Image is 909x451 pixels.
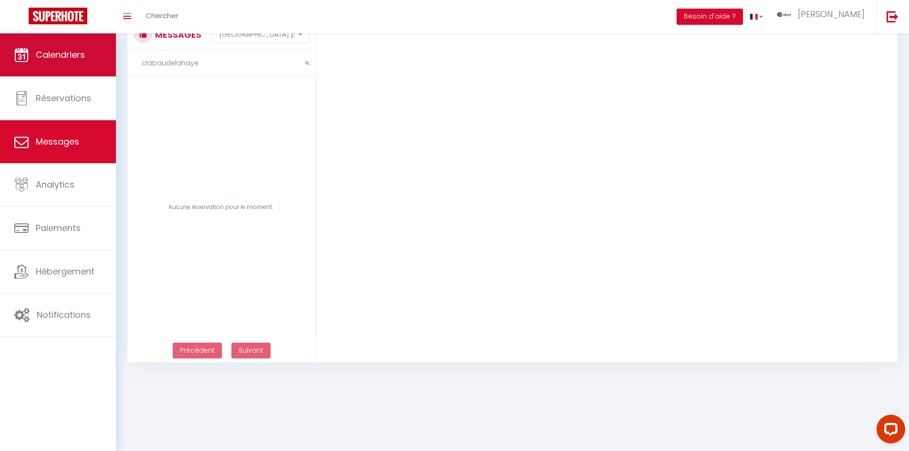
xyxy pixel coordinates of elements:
button: Next [231,343,271,359]
img: logout [887,10,899,22]
span: Précédent [180,346,215,355]
input: Rechercher un mot clé [127,50,316,77]
button: Previous [173,343,222,359]
span: Réservations [36,92,91,104]
img: Super Booking [29,8,87,24]
span: Analytics [36,178,74,190]
span: Paiements [36,222,81,234]
span: Messages [36,136,79,147]
span: Hébergement [36,265,94,277]
span: Chercher [146,10,178,21]
button: Besoin d'aide ? [677,9,743,25]
img: ... [777,12,792,17]
span: [PERSON_NAME] [798,8,865,20]
iframe: LiveChat chat widget [869,411,909,451]
div: Aucune réservation pour le moment. [162,203,280,212]
span: Suivant [239,346,263,355]
span: Calendriers [36,49,85,61]
h3: MESSAGES [153,24,201,45]
span: Notifications [37,309,91,321]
